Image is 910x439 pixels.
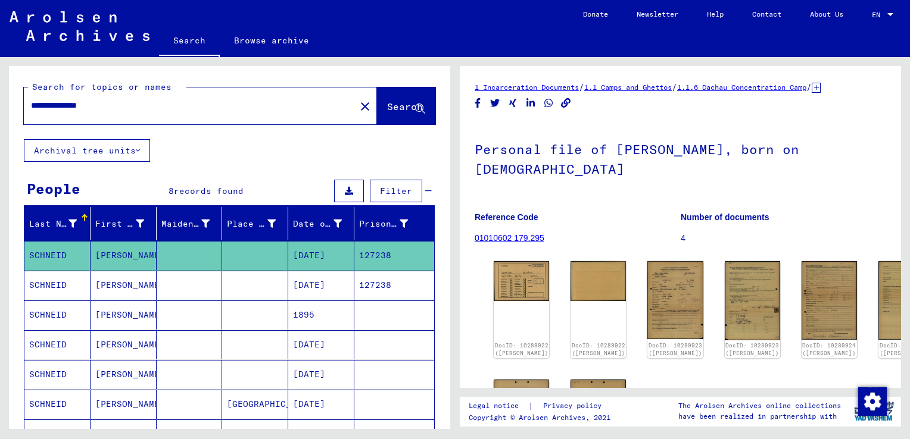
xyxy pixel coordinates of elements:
button: Share on WhatsApp [543,96,555,111]
a: 1 Incarceration Documents [475,83,579,92]
span: Filter [380,186,412,196]
p: Copyright © Arolsen Archives, 2021 [469,412,616,423]
mat-cell: [DATE] [288,390,354,419]
mat-cell: 127238 [354,271,434,300]
mat-cell: 127238 [354,241,434,270]
mat-cell: SCHNEID [24,300,91,330]
a: DocID: 10289923 ([PERSON_NAME]) [649,342,702,357]
div: People [27,178,80,199]
mat-header-cell: Date of Birth [288,207,354,240]
mat-select-trigger: EN [872,10,880,19]
button: Filter [370,180,422,202]
mat-cell: [PERSON_NAME] [91,300,157,330]
mat-icon: close [358,99,372,114]
mat-cell: SCHNEID [24,271,91,300]
mat-cell: [DATE] [288,271,354,300]
div: Zustimmung ändern [858,387,886,415]
mat-cell: SCHNEID [24,390,91,419]
div: Last Name [29,218,77,230]
span: / [672,81,677,92]
button: Share on Twitter [489,96,501,111]
div: Maiden Name [161,214,225,233]
h1: Personal file of [PERSON_NAME], born on [DEMOGRAPHIC_DATA] [475,122,886,194]
a: DocID: 10289924 ([PERSON_NAME]) [802,342,856,357]
mat-header-cell: Place of Birth [222,207,288,240]
mat-cell: [DATE] [288,330,354,359]
button: Share on Facebook [472,96,484,111]
span: / [579,81,584,92]
p: The Arolsen Archives online collections [678,400,841,411]
mat-header-cell: Prisoner # [354,207,434,240]
p: have been realized in partnership with [678,411,841,422]
a: 1.1 Camps and Ghettos [584,83,672,92]
mat-cell: [DATE] [288,241,354,270]
div: Place of Birth [227,214,291,233]
b: Reference Code [475,212,538,222]
img: 001.jpg [802,261,857,340]
div: First Name [95,218,144,230]
mat-cell: [PERSON_NAME] [91,390,157,419]
a: Privacy policy [534,400,616,412]
span: records found [174,186,244,196]
p: 4 [681,232,886,244]
mat-header-cell: Last Name [24,207,91,240]
b: Number of documents [681,212,769,222]
a: 1.1.6 Dachau Concentration Camp [677,83,806,92]
div: Prisoner # [359,218,408,230]
div: Date of Birth [293,214,357,233]
img: Zustimmung ändern [858,387,887,416]
a: DocID: 10289923 ([PERSON_NAME]) [725,342,779,357]
a: DocID: 10289922 ([PERSON_NAME]) [572,342,625,357]
button: Clear [353,94,377,118]
img: Arolsen_neg.svg [10,11,149,41]
div: Place of Birth [227,218,276,230]
mat-cell: 1895 [288,300,354,330]
mat-cell: SCHNEID [24,241,91,270]
button: Copy link [560,96,572,111]
mat-header-cell: First Name [91,207,157,240]
div: First Name [95,214,159,233]
a: DocID: 10289922 ([PERSON_NAME]) [495,342,549,357]
mat-cell: [GEOGRAPHIC_DATA] [222,390,288,419]
div: | [469,400,616,412]
button: Share on Xing [507,96,519,111]
mat-cell: [PERSON_NAME] [91,330,157,359]
mat-label: Search for topics or names [32,81,172,92]
span: 8 [169,186,174,196]
button: Share on LinkedIn [525,96,537,111]
span: Search [387,101,423,112]
mat-header-cell: Maiden Name [157,207,223,240]
mat-cell: [PERSON_NAME] [91,360,157,389]
button: Archival tree units [24,139,150,162]
button: Search [377,87,435,124]
mat-cell: SCHNEID [24,360,91,389]
img: 001.jpg [647,261,703,339]
div: Prisoner # [359,214,423,233]
a: Legal notice [469,400,528,412]
img: 001.jpg [494,261,549,300]
img: 002.jpg [725,261,780,340]
a: 01010602 179.295 [475,233,544,243]
span: / [806,81,812,92]
div: Date of Birth [293,218,342,230]
img: 002.jpg [571,261,626,301]
mat-cell: [PERSON_NAME] [91,241,157,270]
div: Maiden Name [161,218,210,230]
mat-cell: [PERSON_NAME] [91,271,157,300]
div: Last Name [29,214,92,233]
img: yv_logo.png [852,396,896,426]
a: Search [159,26,220,57]
a: Browse archive [220,26,323,55]
mat-cell: [DATE] [288,360,354,389]
mat-cell: SCHNEID [24,330,91,359]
